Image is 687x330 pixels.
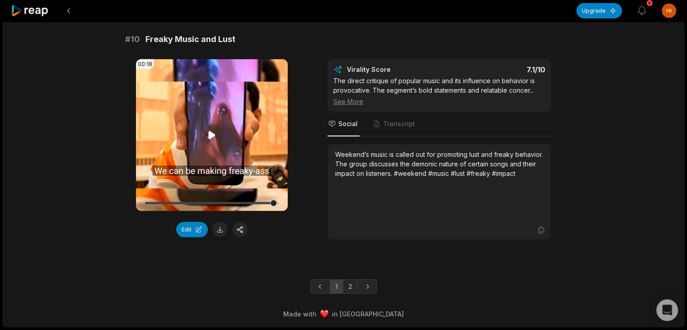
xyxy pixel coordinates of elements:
[330,279,343,294] a: Page 1 is your current page
[347,65,444,74] div: Virality Score
[310,279,377,294] ul: Pagination
[333,76,545,106] div: The direct critique of popular music and its influence on behavior is provocative. The segment’s ...
[327,112,551,137] nav: Tabs
[11,309,676,319] div: Made with in [GEOGRAPHIC_DATA]
[335,150,543,178] div: Weekend’s music is called out for promoting lust and freaky behavior. The group discusses the dem...
[338,119,358,128] span: Social
[343,279,358,294] a: Page 2
[125,33,140,46] span: # 10
[320,310,328,318] img: heart emoji
[333,97,545,106] div: See More
[449,65,546,74] div: 7.1 /10
[656,299,678,321] div: Open Intercom Messenger
[145,33,235,46] span: Freaky Music and Lust
[576,3,622,19] button: Upgrade
[136,59,288,211] video: Your browser does not support mp4 format.
[357,279,377,294] a: Next page
[383,119,415,128] span: Transcript
[176,222,208,237] button: Edit
[310,279,330,294] a: Previous page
